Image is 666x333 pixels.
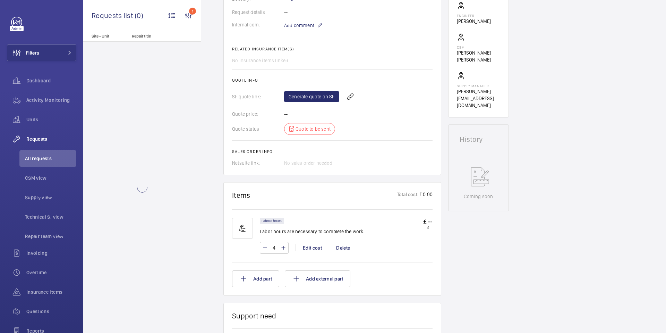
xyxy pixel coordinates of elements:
[25,174,76,181] span: CSM view
[457,49,500,63] p: [PERSON_NAME] [PERSON_NAME]
[457,84,500,88] p: Supply manager
[26,308,76,315] span: Questions
[232,191,250,200] h1: Items
[26,97,76,104] span: Activity Monitoring
[26,116,76,123] span: Units
[457,18,491,25] p: [PERSON_NAME]
[26,77,76,84] span: Dashboard
[232,149,433,154] h2: Sales order info
[26,49,39,56] span: Filters
[296,244,329,251] div: Edit cost
[460,136,497,143] h1: History
[284,91,339,102] a: Generate quote on SF
[232,47,433,51] h2: Related insurance item(s)
[423,225,433,229] p: £ --
[25,233,76,240] span: Repair team view
[284,22,314,29] span: Add comment
[132,34,178,39] p: Repair title
[329,244,357,251] div: Delete
[232,311,276,320] h1: Support need
[457,45,500,49] p: CSM
[92,11,135,20] span: Requests list
[25,213,76,220] span: Technical S. view
[83,34,129,39] p: Site - Unit
[464,193,493,200] p: Coming soon
[397,191,419,200] p: Total cost:
[26,269,76,276] span: Overtime
[26,136,76,143] span: Requests
[262,220,282,222] p: Labour hours
[457,14,491,18] p: Engineer
[457,88,500,109] p: [PERSON_NAME][EMAIL_ADDRESS][DOMAIN_NAME]
[423,218,433,225] p: £ --
[232,218,253,239] img: muscle-sm.svg
[232,78,433,83] h2: Quote info
[260,228,365,235] p: Labor hours are necessary to complete the work.
[26,289,76,295] span: Insurance items
[26,250,76,257] span: Invoicing
[7,44,76,61] button: Filters
[25,194,76,201] span: Supply view
[285,270,350,287] button: Add external part
[232,270,279,287] button: Add part
[419,191,433,200] p: £ 0.00
[25,155,76,162] span: All requests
